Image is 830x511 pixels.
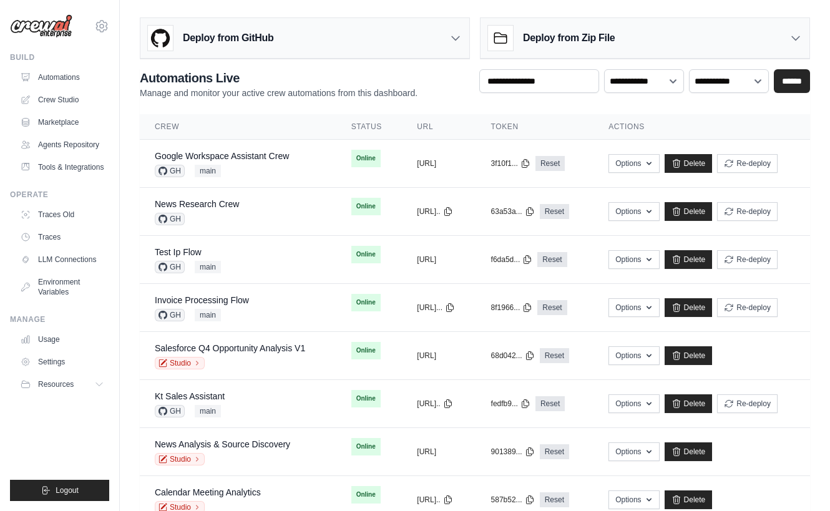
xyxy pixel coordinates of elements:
button: Re-deploy [717,154,778,173]
a: Reset [535,396,565,411]
a: Crew Studio [15,90,109,110]
a: Delete [665,346,713,365]
a: Automations [15,67,109,87]
a: Studio [155,453,205,465]
span: GH [155,309,185,321]
a: Tools & Integrations [15,157,109,177]
button: Re-deploy [717,202,778,221]
div: Operate [10,190,109,200]
a: Reset [540,204,569,219]
a: Reset [540,444,569,459]
span: main [195,165,221,177]
button: Logout [10,480,109,501]
h3: Deploy from GitHub [183,31,273,46]
span: main [195,309,221,321]
img: Logo [10,14,72,38]
p: Manage and monitor your active crew automations from this dashboard. [140,87,417,99]
button: 68d042... [491,351,535,361]
button: Options [608,346,659,365]
span: GH [155,405,185,417]
a: Delete [665,442,713,461]
span: Online [351,438,381,455]
span: Online [351,486,381,504]
button: Options [608,154,659,173]
button: Options [608,298,659,317]
a: Reset [540,348,569,363]
button: 3f10f1... [491,158,530,168]
button: 63a53a... [491,207,535,217]
span: GH [155,213,185,225]
span: Online [351,294,381,311]
a: Traces [15,227,109,247]
a: Agents Repository [15,135,109,155]
a: Delete [665,250,713,269]
a: Kt Sales Assistant [155,391,225,401]
button: Options [608,490,659,509]
a: Environment Variables [15,272,109,302]
button: fedfb9... [491,399,530,409]
span: GH [155,165,185,177]
a: Traces Old [15,205,109,225]
div: Manage [10,314,109,324]
a: Delete [665,490,713,509]
button: 8f1966... [491,303,533,313]
div: Build [10,52,109,62]
a: Studio [155,357,205,369]
th: Token [476,114,594,140]
h2: Automations Live [140,69,417,87]
span: Resources [38,379,74,389]
a: Calendar Meeting Analytics [155,487,261,497]
a: Delete [665,394,713,413]
button: Re-deploy [717,298,778,317]
button: 587b52... [491,495,535,505]
h3: Deploy from Zip File [523,31,615,46]
a: Reset [535,156,565,171]
button: Options [608,202,659,221]
a: Reset [540,492,569,507]
a: Reset [537,252,567,267]
button: Re-deploy [717,394,778,413]
a: Marketplace [15,112,109,132]
button: Options [608,250,659,269]
a: LLM Connections [15,250,109,270]
a: News Analysis & Source Discovery [155,439,290,449]
img: GitHub Logo [148,26,173,51]
a: Delete [665,202,713,221]
button: 901389... [491,447,535,457]
span: GH [155,261,185,273]
a: Delete [665,298,713,317]
a: News Research Crew [155,199,239,209]
span: main [195,405,221,417]
button: Options [608,442,659,461]
a: Test Ip Flow [155,247,202,257]
span: Online [351,198,381,215]
span: Online [351,246,381,263]
th: Crew [140,114,336,140]
a: Usage [15,329,109,349]
th: Actions [593,114,810,140]
button: Resources [15,374,109,394]
span: Online [351,150,381,167]
a: Delete [665,154,713,173]
a: Google Workspace Assistant Crew [155,151,289,161]
button: Options [608,394,659,413]
th: Status [336,114,403,140]
button: f6da5d... [491,255,533,265]
a: Salesforce Q4 Opportunity Analysis V1 [155,343,305,353]
span: Online [351,342,381,359]
span: main [195,261,221,273]
a: Reset [537,300,567,315]
button: Re-deploy [717,250,778,269]
a: Invoice Processing Flow [155,295,249,305]
a: Settings [15,352,109,372]
th: URL [402,114,476,140]
span: Online [351,390,381,407]
span: Logout [56,485,79,495]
